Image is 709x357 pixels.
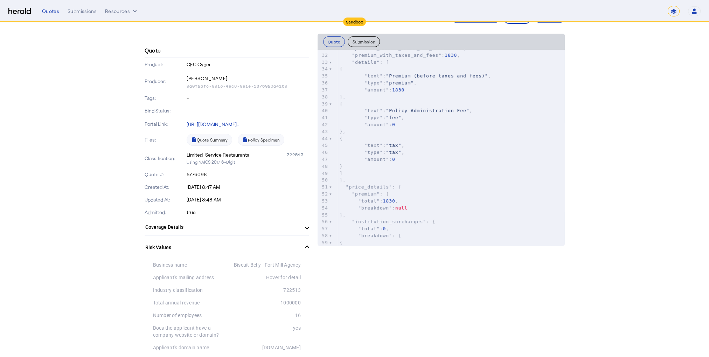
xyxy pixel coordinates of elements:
span: "type" [364,80,383,85]
div: 44 [318,135,329,142]
span: "breakdown" [358,205,392,211]
span: "tax" [386,150,401,155]
span: "details" [352,60,380,65]
div: 47 [318,156,329,163]
span: "total" [358,226,380,231]
a: [URL][DOMAIN_NAME].. [187,121,239,127]
div: 51 [318,184,329,191]
span: "amount" [364,122,389,127]
p: Updated At: [145,196,186,203]
span: : , [340,226,389,231]
span: 0 [392,157,395,162]
span: }, [340,177,346,183]
span: : , [340,53,460,58]
mat-panel-title: Risk Values [145,244,300,251]
span: : { [340,191,389,197]
p: Classification: [145,155,186,162]
div: 57 [318,225,329,232]
div: 34 [318,66,329,73]
div: 52 [318,191,329,198]
div: 38 [318,94,329,101]
span: "Premium (before taxes and fees)" [386,73,488,78]
span: "amount" [364,157,389,162]
div: 36 [318,80,329,87]
span: } [340,164,343,169]
span: "fee" [386,115,401,120]
span: : [340,87,404,92]
p: Quote #: [145,171,186,178]
span: : , [340,73,491,78]
mat-expansion-panel-header: Coverage Details [145,219,309,235]
div: 55 [318,212,329,219]
span: "price_details" [346,184,392,190]
div: 54 [318,205,329,212]
p: [DATE] 8:48 AM [187,196,309,203]
mat-expansion-panel-header: Risk Values [145,236,309,259]
p: Portal Link: [145,121,186,128]
span: "breakdown" [358,233,392,238]
span: : , [340,143,404,148]
span: 0 [392,122,395,127]
span: "total" [358,198,380,204]
div: 722513 [287,151,309,158]
p: Producer: [145,78,186,85]
p: Bind Status: [145,107,186,114]
mat-panel-title: Coverage Details [145,224,300,231]
span: : [340,122,395,127]
div: Business name [153,261,227,268]
div: 58 [318,232,329,239]
div: 45 [318,142,329,149]
p: Product: [145,61,186,68]
a: Quote Summary [187,134,232,146]
div: 46 [318,149,329,156]
div: 50 [318,177,329,184]
span: : { [340,184,402,190]
p: 9a0f2afc-9913-4ec8-9e1e-1876920a4169 [187,83,309,89]
span: 0 [383,226,386,231]
span: 1830 [392,87,404,92]
div: 48 [318,163,329,170]
button: Submission [348,36,380,47]
div: Submissions [68,8,97,15]
span: : [ [340,60,389,65]
span: { [340,136,343,141]
div: 1000000 [227,299,301,306]
span: "type" [364,115,383,120]
div: 42 [318,121,329,128]
p: Using NAICS 2017 6-Digit [187,158,309,165]
div: 43 [318,128,329,135]
span: 1830 [383,198,395,204]
div: 56 [318,218,329,225]
div: 41 [318,114,329,121]
span: "premium_with_taxes_and_fees" [352,53,442,58]
span: }, [340,94,346,99]
p: CFC Cyber [187,61,309,68]
h4: Quote [145,46,161,55]
span: ] [340,171,343,176]
div: Limited-Service Restaurants [187,151,249,158]
p: 5776098 [187,171,309,178]
span: { [340,66,343,71]
div: Quotes [42,8,59,15]
span: }, [340,212,346,218]
div: 33 [318,59,329,66]
span: : [340,157,395,162]
div: Hover for detail [227,274,301,281]
span: "premium" [352,191,380,197]
div: Does the applicant have a company website or domain? [153,324,227,338]
p: - [187,95,309,102]
span: "text" [364,108,383,113]
herald-code-block: quote [318,50,565,246]
span: { [340,101,343,107]
div: 35 [318,73,329,80]
div: 32 [318,52,329,59]
p: Tags: [145,95,186,102]
div: Applicant's domain name [153,344,227,351]
div: Applicant's mailing address [153,274,227,281]
button: Quote [323,36,345,47]
div: yes [227,324,301,338]
div: Sandbox [343,18,366,26]
span: : , [340,198,398,204]
div: Industry classification [153,287,227,294]
span: }, [340,129,346,134]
